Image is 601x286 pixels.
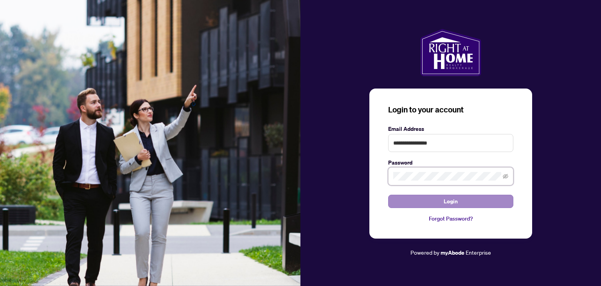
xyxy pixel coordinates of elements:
img: ma-logo [420,29,481,76]
a: Forgot Password? [388,214,513,223]
h3: Login to your account [388,104,513,115]
label: Password [388,158,513,167]
span: Enterprise [466,249,491,256]
span: Login [444,195,458,208]
span: eye-invisible [503,174,508,179]
span: Powered by [410,249,439,256]
button: Login [388,195,513,208]
label: Email Address [388,125,513,133]
a: myAbode [441,248,464,257]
